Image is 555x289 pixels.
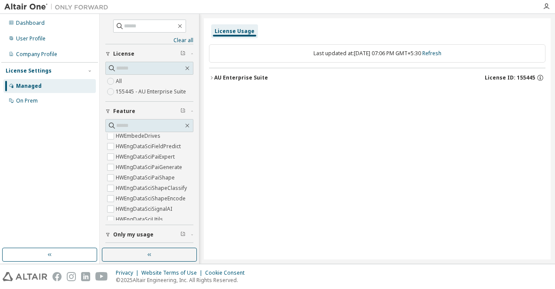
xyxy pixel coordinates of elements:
label: HWEmbedeDrives [116,131,162,141]
div: Company Profile [16,51,57,58]
span: Clear filter [180,231,186,238]
button: Only my usage [105,225,193,244]
a: Clear all [105,37,193,44]
div: On Prem [16,97,38,104]
button: AU Enterprise SuiteLicense ID: 155445 [209,68,545,87]
label: All [116,76,124,86]
span: Feature [113,108,135,115]
div: License Usage [215,28,255,35]
span: License ID: 155445 [485,74,535,81]
img: instagram.svg [67,272,76,281]
img: youtube.svg [95,272,108,281]
button: License [105,44,193,63]
img: linkedin.svg [81,272,90,281]
label: HWEngDataSciShapeClassify [116,183,189,193]
label: HWEngDataSciFieldPredict [116,141,183,152]
span: Clear filter [180,50,186,57]
label: HWEngDataSciSignalAI [116,204,174,214]
img: altair_logo.svg [3,272,47,281]
label: 155445 - AU Enterprise Suite [116,86,188,97]
label: HWEngDataSciPaiExpert [116,152,176,162]
div: User Profile [16,35,46,42]
span: Only my usage [113,231,153,238]
span: License [113,50,134,57]
div: Cookie Consent [205,269,250,276]
button: Feature [105,102,193,121]
a: Refresh [422,50,441,57]
label: HWEngDataSciUtils [116,214,165,225]
img: facebook.svg [52,272,62,281]
div: Dashboard [16,20,45,27]
label: HWEngDataSciPaiGenerate [116,162,184,173]
div: Privacy [116,269,141,276]
div: AU Enterprise Suite [214,74,268,81]
div: Website Terms of Use [141,269,205,276]
img: Altair One [4,3,113,11]
div: Last updated at: [DATE] 07:06 PM GMT+5:30 [209,44,545,63]
label: HWEngDataSciShapeEncode [116,193,187,204]
p: © 2025 Altair Engineering, Inc. All Rights Reserved. [116,276,250,284]
div: License Settings [6,67,52,74]
span: Clear filter [180,108,186,115]
label: HWEngDataSciPaiShape [116,173,176,183]
div: Managed [16,83,42,90]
